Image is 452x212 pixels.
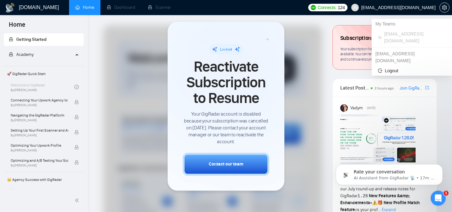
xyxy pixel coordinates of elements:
div: Contact our team [209,161,243,167]
span: By [PERSON_NAME] [11,133,68,137]
span: Logout [378,67,446,74]
img: logo [5,3,15,13]
span: Connecting Your Upwork Agency to GigRadar [11,97,68,103]
span: Latest Posts from the GigRadar Community [340,84,369,92]
span: export [425,85,429,90]
span: Locked [220,47,232,52]
span: Academy [16,52,34,57]
img: F09AC4U7ATU-image.png [340,114,416,165]
img: upwork-logo.png [311,5,316,10]
iframe: Intercom live chat [431,191,446,206]
a: Join GigRadar Slack Community [400,85,424,92]
span: logout [378,68,382,73]
span: By [PERSON_NAME] [11,103,68,107]
span: By [PERSON_NAME] [11,118,68,122]
span: Getting Started [16,37,46,42]
span: ⚠️ [372,200,377,205]
span: Subscription [340,33,371,44]
span: 2 hours ago [374,86,394,90]
span: check-circle [74,85,79,89]
iframe: Intercom notifications message [326,151,452,195]
div: My Teams [372,19,452,29]
a: export [425,85,429,91]
span: By [PERSON_NAME] [11,164,68,167]
span: user [353,5,357,10]
span: Reactivate Subscription to Resume [183,59,269,106]
span: Academy [9,52,34,57]
button: Contact our team [183,153,269,176]
span: setting [440,5,449,10]
span: lock [9,37,13,41]
span: Vadym [350,105,363,111]
button: setting [439,3,449,13]
span: Optimizing Your Upwork Profile [11,142,68,149]
span: Connects: [318,4,336,11]
span: 124 [338,4,345,11]
span: Optimizing and A/B Testing Your Scanner for Better Results [11,157,68,164]
span: Navigating the GigRadar Platform [11,112,68,118]
span: lock [74,145,79,149]
img: Vadym [340,104,348,112]
span: Setting Up Your First Scanner and Auto-Bidder [11,127,68,133]
span: 👑 Agency Success with GigRadar [4,173,83,186]
li: Getting Started [4,33,84,46]
span: lock [9,52,13,57]
span: 1 [444,191,449,196]
span: Home [4,20,30,33]
span: lock [74,100,79,104]
span: [DATE] [367,105,375,111]
span: 🚀 GigRadar Quick Start [4,68,83,80]
span: double-left [75,197,81,204]
span: team [378,35,382,39]
a: homeHome [75,5,94,10]
span: By [PERSON_NAME] [11,149,68,152]
span: lock [74,130,79,134]
span: 🎁 [377,200,383,205]
span: Your GigRadar account is disabled because your subscription was cancelled on [DATE]. Please conta... [183,111,269,145]
div: madhu.kv@mansys.co.in [372,49,452,66]
code: 1.26 [358,193,368,198]
span: lock [74,115,79,119]
span: Your subscription has ended, and features are no longer available. You can renew subscription to ... [340,46,426,62]
span: [EMAIL_ADDRESS][DOMAIN_NAME] [384,30,446,44]
span: lock [74,160,79,165]
a: setting [439,5,449,10]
